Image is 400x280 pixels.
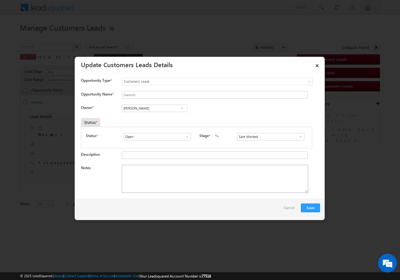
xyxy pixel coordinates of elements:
[81,60,173,69] a: Update Customers Leads Details
[81,152,100,157] label: Description
[81,118,100,127] div: Status
[140,274,211,278] span: Your Leadsquared Account Number is
[115,274,139,278] a: Acceptable Use
[81,105,93,110] label: Owner
[86,133,96,139] label: Status
[64,274,89,278] a: Contact Support
[284,204,298,215] a: Cancel
[20,273,211,279] span: © 2025 LeadSquared | | | | |
[237,133,304,140] input: Type to Search
[102,3,117,18] div: Minimize live chat window
[81,165,91,170] label: Notes
[11,33,26,41] img: d_60004797649_company_0_60004797649
[90,274,114,278] a: Terms of Service
[295,134,303,140] a: Show All Items
[122,79,287,84] span: Customers Leads
[301,204,320,212] button: Save
[81,78,110,83] span: Opportunity Type
[182,134,189,140] a: Show All Items
[199,133,209,139] label: Stage
[8,58,114,187] textarea: Type your message and hit 'Enter'
[122,105,187,112] input: Type to Search
[81,92,113,96] label: Opportunity Name
[312,59,322,70] a: ×
[202,274,211,278] span: 77516
[124,133,191,140] input: Type to Search
[85,192,113,201] em: Start Chat
[54,274,63,278] a: About
[122,78,313,85] a: Customers Leads
[178,105,186,111] a: Show All Items
[32,33,105,41] div: Chat with us now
